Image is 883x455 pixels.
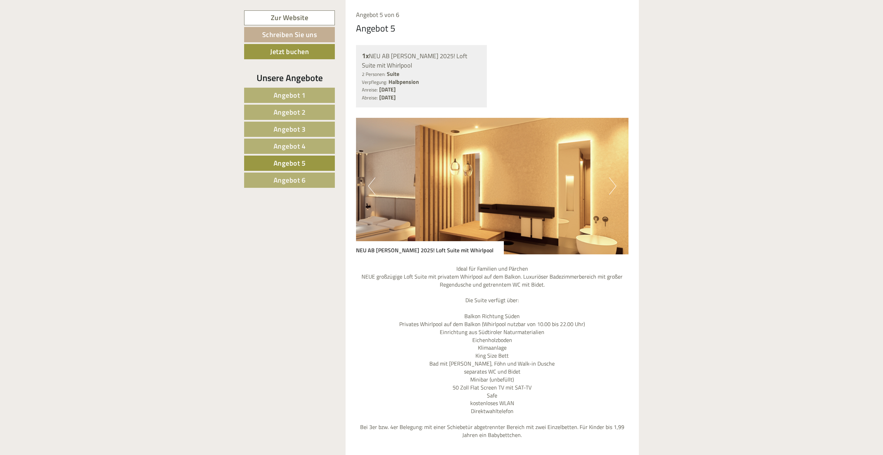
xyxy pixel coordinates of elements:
[609,177,616,195] button: Next
[356,22,395,35] div: Angebot 5
[362,94,378,101] small: Abreise:
[274,124,306,134] span: Angebot 3
[362,50,369,61] b: 1x
[379,93,396,102] b: [DATE]
[356,241,504,254] div: NEU AB [PERSON_NAME] 2025! Loft Suite mit Whirlpool
[387,70,399,78] b: Suite
[356,10,399,19] span: Angebot 5 von 6
[274,141,306,151] span: Angebot 4
[379,85,396,94] b: [DATE]
[362,71,385,78] small: 2 Personen:
[362,86,378,93] small: Anreise:
[368,177,375,195] button: Previous
[356,118,629,254] img: image
[362,51,481,70] div: NEU AB [PERSON_NAME] 2025! Loft Suite mit Whirlpool
[274,90,306,100] span: Angebot 1
[274,175,306,185] span: Angebot 6
[244,10,335,25] a: Zur Website
[389,78,419,86] b: Halbpension
[362,79,387,86] small: Verpflegung:
[274,158,306,168] span: Angebot 5
[244,27,335,42] a: Schreiben Sie uns
[244,71,335,84] div: Unsere Angebote
[274,107,306,117] span: Angebot 2
[244,44,335,59] a: Jetzt buchen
